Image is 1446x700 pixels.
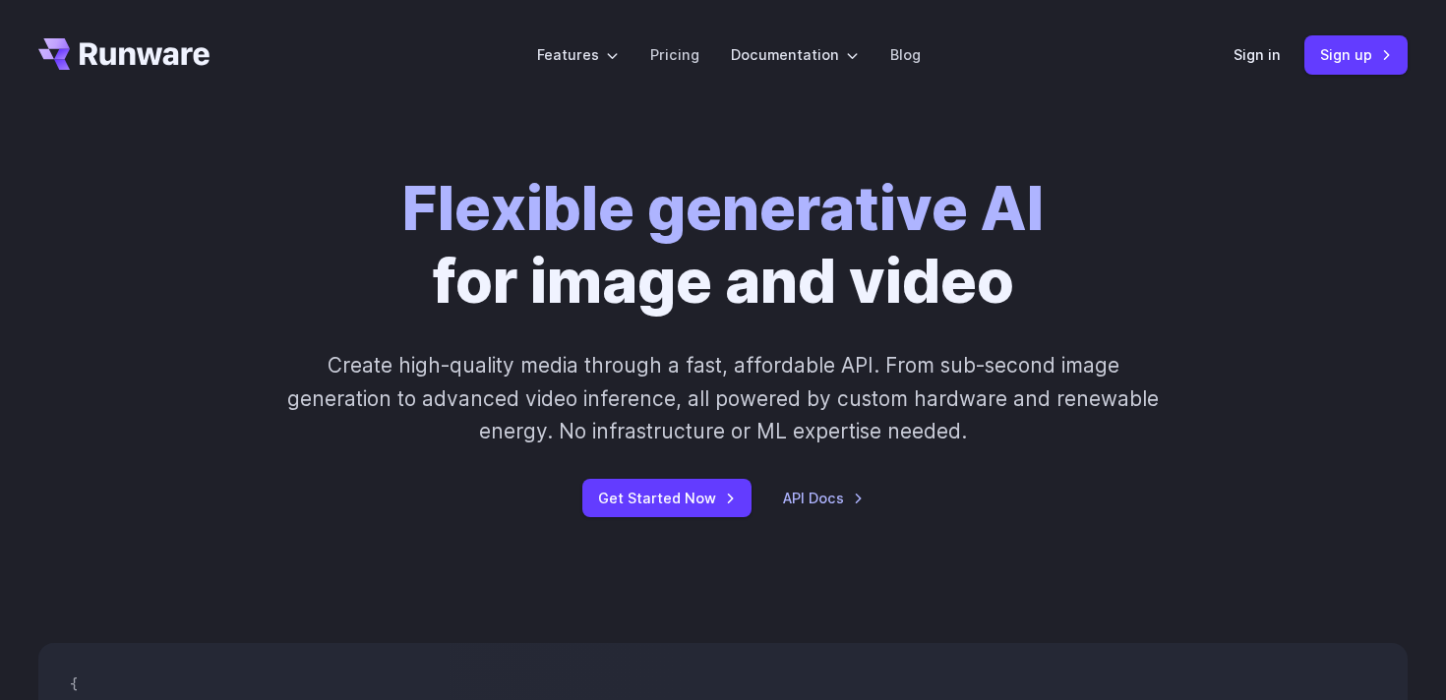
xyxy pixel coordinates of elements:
[731,43,859,66] label: Documentation
[402,173,1044,318] h1: for image and video
[38,38,210,70] a: Go to /
[890,43,921,66] a: Blog
[285,349,1162,447] p: Create high-quality media through a fast, affordable API. From sub-second image generation to adv...
[1304,35,1408,74] a: Sign up
[70,675,78,693] span: {
[582,479,752,517] a: Get Started Now
[537,43,619,66] label: Features
[783,487,864,509] a: API Docs
[650,43,699,66] a: Pricing
[402,172,1044,245] strong: Flexible generative AI
[1234,43,1281,66] a: Sign in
